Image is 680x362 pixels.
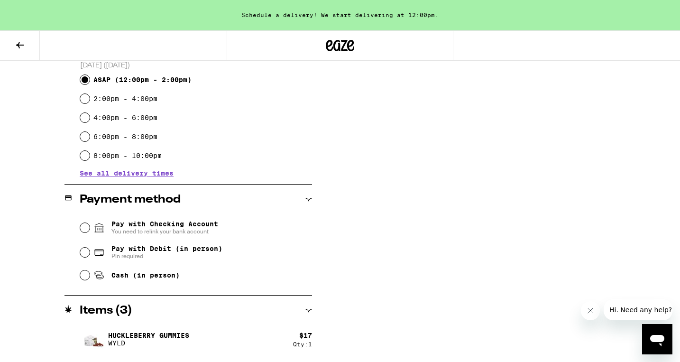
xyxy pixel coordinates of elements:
span: Pay with Debit (in person) [111,245,222,252]
span: Pay with Checking Account [111,220,218,235]
h2: Items ( 3 ) [80,305,132,316]
p: Huckleberry Gummies [108,332,189,339]
label: 8:00pm - 10:00pm [93,152,162,159]
iframe: Close message [581,301,600,320]
p: [DATE] ([DATE]) [80,61,312,70]
h2: Payment method [80,194,181,205]
span: ASAP ( 12:00pm - 2:00pm ) [93,76,192,84]
label: 2:00pm - 4:00pm [93,95,157,102]
iframe: Message from company [604,299,672,320]
span: Cash (in person) [111,271,180,279]
p: WYLD [108,339,189,347]
img: Huckleberry Gummies [80,326,106,353]
span: You need to relink your bank account [111,228,218,235]
div: $ 17 [299,332,312,339]
label: 4:00pm - 6:00pm [93,114,157,121]
button: See all delivery times [80,170,174,176]
span: Pin required [111,252,222,260]
div: Qty: 1 [293,341,312,347]
iframe: Button to launch messaging window [642,324,672,354]
label: 6:00pm - 8:00pm [93,133,157,140]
